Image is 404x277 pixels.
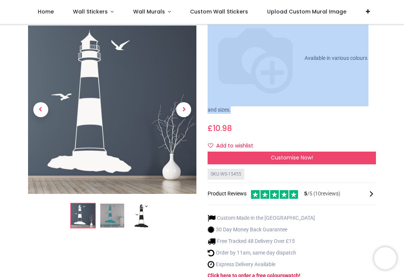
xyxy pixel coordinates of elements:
[208,237,315,245] li: Free Tracked 48 Delivery Over £15
[28,51,53,169] a: Previous
[208,123,232,134] span: £
[208,10,303,106] img: color-wheel.png
[133,8,165,15] span: Wall Murals
[28,26,196,194] img: Lighthouse Beach Nautical Wall Sticker - Mod7
[171,51,197,169] a: Next
[129,204,153,228] img: WS-15455-03
[190,8,248,15] span: Custom Wall Stickers
[208,140,260,152] button: Add to wishlistAdd to wishlist
[73,8,108,15] span: Wall Stickers
[208,249,315,257] li: Order by 11am, same day dispatch
[38,8,54,15] span: Home
[208,261,315,268] li: Express Delivery Available
[71,204,95,228] img: Lighthouse Beach Nautical Wall Sticker - Mod7
[208,169,244,180] div: SKU: WS-15455
[267,8,346,15] span: Upload Custom Mural Image
[100,204,124,228] img: WS-15455-02
[176,103,191,118] span: Next
[208,226,315,234] li: 30 Day Money Back Guarantee
[304,191,307,197] span: 5
[213,123,232,134] span: 10.98
[208,143,213,148] i: Add to wishlist
[271,154,313,161] span: Customise Now!
[33,103,48,118] span: Previous
[374,247,397,270] iframe: Brevo live chat
[208,189,376,199] div: Product Reviews
[208,214,315,222] li: Custom Made in the [GEOGRAPHIC_DATA]
[304,190,340,198] span: /5 ( 10 reviews)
